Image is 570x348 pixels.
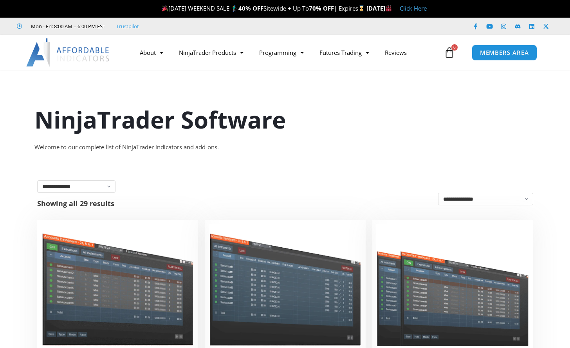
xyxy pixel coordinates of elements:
[116,22,139,31] a: Trustpilot
[432,41,467,64] a: 0
[359,5,364,11] img: ⌛
[29,22,105,31] span: Mon - Fri: 8:00 AM – 6:00 PM EST
[438,193,533,205] select: Shop order
[366,4,392,12] strong: [DATE]
[238,4,263,12] strong: 40% OFF
[132,43,171,62] a: About
[34,103,536,136] h1: NinjaTrader Software
[171,43,251,62] a: NinjaTrader Products
[400,4,427,12] a: Click Here
[377,43,415,62] a: Reviews
[34,142,536,153] div: Welcome to our complete list of NinjaTrader indicators and add-ons.
[251,43,312,62] a: Programming
[451,44,458,51] span: 0
[309,4,334,12] strong: 70% OFF
[26,38,110,67] img: LogoAI | Affordable Indicators – NinjaTrader
[480,50,529,56] span: MEMBERS AREA
[472,45,537,61] a: MEMBERS AREA
[132,43,442,62] nav: Menu
[41,224,194,346] img: Duplicate Account Actions
[376,224,529,346] img: Accounts Dashboard Suite
[386,5,391,11] img: 🏭
[162,5,168,11] img: 🎉
[312,43,377,62] a: Futures Trading
[209,224,362,346] img: Account Risk Manager
[37,200,114,207] p: Showing all 29 results
[160,4,366,12] span: [DATE] WEEKEND SALE 🏌️‍♂️ Sitewide + Up To | Expires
